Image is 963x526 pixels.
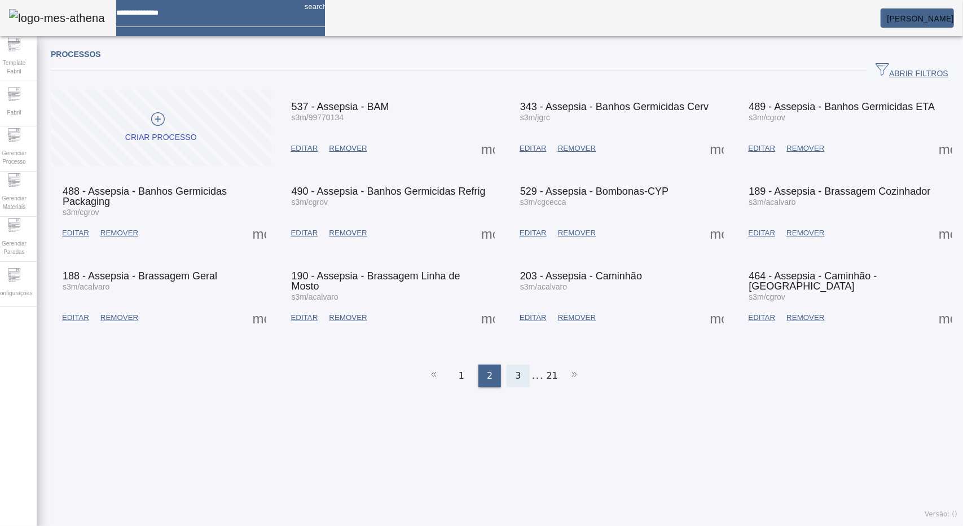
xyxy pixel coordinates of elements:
[291,227,318,239] span: EDITAR
[520,113,550,122] span: s3m/jgrc
[63,270,217,282] span: 188 - Assepsia - Brassagem Geral
[514,138,552,159] button: EDITAR
[478,223,498,243] button: Mais
[749,186,931,197] span: 189 - Assepsia - Brassagem Cozinhador
[95,308,144,328] button: REMOVER
[292,198,328,207] span: s3m/cgrov
[100,312,138,323] span: REMOVER
[520,227,547,239] span: EDITAR
[925,510,957,518] span: Versão: ()
[329,312,367,323] span: REMOVER
[100,227,138,239] span: REMOVER
[707,223,727,243] button: Mais
[291,312,318,323] span: EDITAR
[125,132,197,143] div: CRIAR PROCESSO
[62,227,89,239] span: EDITAR
[51,90,271,166] button: CRIAR PROCESSO
[749,143,776,154] span: EDITAR
[63,282,109,291] span: s3m/acalvaro
[56,308,95,328] button: EDITAR
[285,223,324,243] button: EDITAR
[514,308,552,328] button: EDITAR
[249,308,270,328] button: Mais
[292,186,486,197] span: 490 - Assepsia - Banhos Germicidas Refrig
[478,138,498,159] button: Mais
[323,223,372,243] button: REMOVER
[514,223,552,243] button: EDITAR
[520,186,669,197] span: 529 - Assepsia - Bombonas-CYP
[707,308,727,328] button: Mais
[62,312,89,323] span: EDITAR
[707,138,727,159] button: Mais
[749,101,935,112] span: 489 - Assepsia - Banhos Germicidas ETA
[935,223,956,243] button: Mais
[786,143,824,154] span: REMOVER
[552,138,601,159] button: REMOVER
[743,138,781,159] button: EDITAR
[749,113,786,122] span: s3m/cgrov
[520,143,547,154] span: EDITAR
[478,308,498,328] button: Mais
[285,138,324,159] button: EDITAR
[552,223,601,243] button: REMOVER
[749,227,776,239] span: EDITAR
[558,312,596,323] span: REMOVER
[558,143,596,154] span: REMOVER
[935,308,956,328] button: Mais
[323,138,372,159] button: REMOVER
[552,308,601,328] button: REMOVER
[743,223,781,243] button: EDITAR
[558,227,596,239] span: REMOVER
[95,223,144,243] button: REMOVER
[520,312,547,323] span: EDITAR
[935,138,956,159] button: Mais
[867,61,957,81] button: ABRIR FILTROS
[781,138,830,159] button: REMOVER
[51,50,101,59] span: Processos
[249,223,270,243] button: Mais
[285,308,324,328] button: EDITAR
[781,223,830,243] button: REMOVER
[743,308,781,328] button: EDITAR
[329,143,367,154] span: REMOVER
[3,105,24,120] span: Fabril
[520,101,709,112] span: 343 - Assepsia - Banhos Germicidas Cerv
[749,312,776,323] span: EDITAR
[292,101,389,112] span: 537 - Assepsia - BAM
[329,227,367,239] span: REMOVER
[876,63,948,80] span: ABRIR FILTROS
[749,270,877,292] span: 464 - Assepsia - Caminhão - [GEOGRAPHIC_DATA]
[520,270,642,282] span: 203 - Assepsia - Caminhão
[781,308,830,328] button: REMOVER
[520,198,566,207] span: s3m/cgcecca
[9,9,105,27] img: logo-mes-athena
[63,186,227,207] span: 488 - Assepsia - Banhos Germicidas Packaging
[887,14,954,23] span: [PERSON_NAME]
[749,198,796,207] span: s3m/acalvaro
[56,223,95,243] button: EDITAR
[291,143,318,154] span: EDITAR
[323,308,372,328] button: REMOVER
[520,282,567,291] span: s3m/acalvaro
[533,365,544,387] li: ...
[547,365,558,387] li: 21
[515,369,521,383] span: 3
[292,113,344,122] span: s3m/99770134
[786,227,824,239] span: REMOVER
[459,369,464,383] span: 1
[292,270,460,292] span: 190 - Assepsia - Brassagem Linha de Mosto
[786,312,824,323] span: REMOVER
